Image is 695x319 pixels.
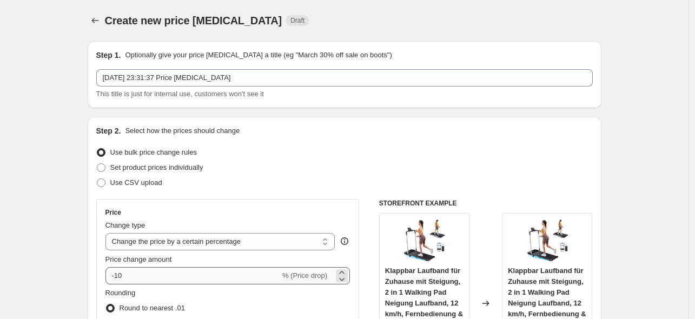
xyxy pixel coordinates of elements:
input: -15 [105,267,280,284]
span: Use CSV upload [110,178,162,187]
img: 81mfvMNlZCL_80x.jpg [526,219,569,262]
input: 30% off holiday sale [96,69,593,87]
span: % (Price drop) [282,271,327,280]
button: Price change jobs [88,13,103,28]
span: Use bulk price change rules [110,148,197,156]
p: Select how the prices should change [125,125,240,136]
p: Optionally give your price [MEDICAL_DATA] a title (eg "March 30% off sale on boots") [125,50,392,61]
h6: STOREFRONT EXAMPLE [379,199,593,208]
span: Change type [105,221,145,229]
span: Round to nearest .01 [120,304,185,312]
span: Draft [290,16,305,25]
img: 81mfvMNlZCL_80x.jpg [402,219,446,262]
h2: Step 1. [96,50,121,61]
span: This title is just for internal use, customers won't see it [96,90,264,98]
div: help [339,236,350,247]
span: Price change amount [105,255,172,263]
h3: Price [105,208,121,217]
span: Rounding [105,289,136,297]
span: Set product prices individually [110,163,203,171]
span: Create new price [MEDICAL_DATA] [105,15,282,26]
h2: Step 2. [96,125,121,136]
